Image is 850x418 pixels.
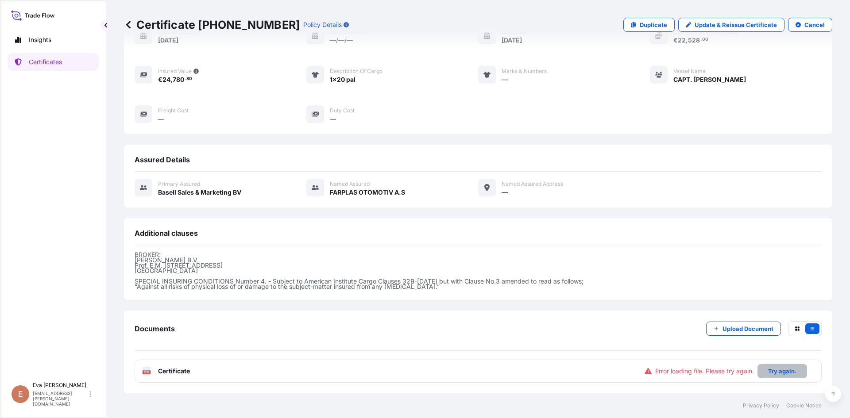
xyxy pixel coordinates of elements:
p: Cancel [804,20,825,29]
p: Try again. [768,367,796,376]
span: Assured Details [135,155,190,164]
a: Cookie Notice [786,402,822,409]
a: Duplicate [623,18,675,32]
span: Additional clauses [135,229,198,238]
span: Freight Cost [158,107,189,114]
span: Insured Value [158,68,192,75]
p: Update & Reissue Certificate [695,20,777,29]
span: Documents [135,324,175,333]
text: PDF [144,371,150,374]
p: Certificate [PHONE_NUMBER] [124,18,300,32]
span: 24 [162,77,170,83]
span: — [502,188,508,197]
span: CAPT. [PERSON_NAME] [673,75,746,84]
span: . [185,77,186,81]
span: 1x20 pal [330,75,355,84]
p: Insights [29,35,51,44]
a: Update & Reissue Certificate [678,18,784,32]
p: Upload Document [722,324,773,333]
span: Error loading file. Please try again. [655,367,754,376]
span: Named Assured Address [502,180,563,188]
span: Marks & Numbers [502,68,547,75]
p: BROKER: [PERSON_NAME] B.V. Prof. E.M. [STREET_ADDRESS] [GEOGRAPHIC_DATA] SPECIAL INSURING CONDITI... [135,252,822,289]
span: — [158,115,164,123]
span: € [158,77,162,83]
span: , [170,77,173,83]
span: — [502,75,508,84]
span: Named Assured [330,180,370,188]
p: Certificates [29,58,62,66]
span: Description of cargo [330,68,382,75]
p: Eva [PERSON_NAME] [33,382,88,389]
span: Duty Cost [330,107,355,114]
span: Vessel Name [673,68,706,75]
button: Upload Document [706,322,781,336]
p: Policy Details [303,20,342,29]
p: [EMAIL_ADDRESS][PERSON_NAME][DOMAIN_NAME] [33,391,88,406]
span: 780 [173,77,184,83]
span: E [18,390,23,399]
button: Try again. [757,364,807,378]
a: Insights [8,31,99,49]
span: FARPLAS OTOMOTIV A.S [330,188,405,197]
button: Cancel [788,18,832,32]
span: — [330,115,336,123]
a: Privacy Policy [743,402,779,409]
p: Duplicate [640,20,667,29]
a: Certificates [8,53,99,71]
span: Primary assured [158,180,200,188]
span: Certificate [158,367,190,376]
span: 80 [186,77,192,81]
span: Basell Sales & Marketing BV [158,188,241,197]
